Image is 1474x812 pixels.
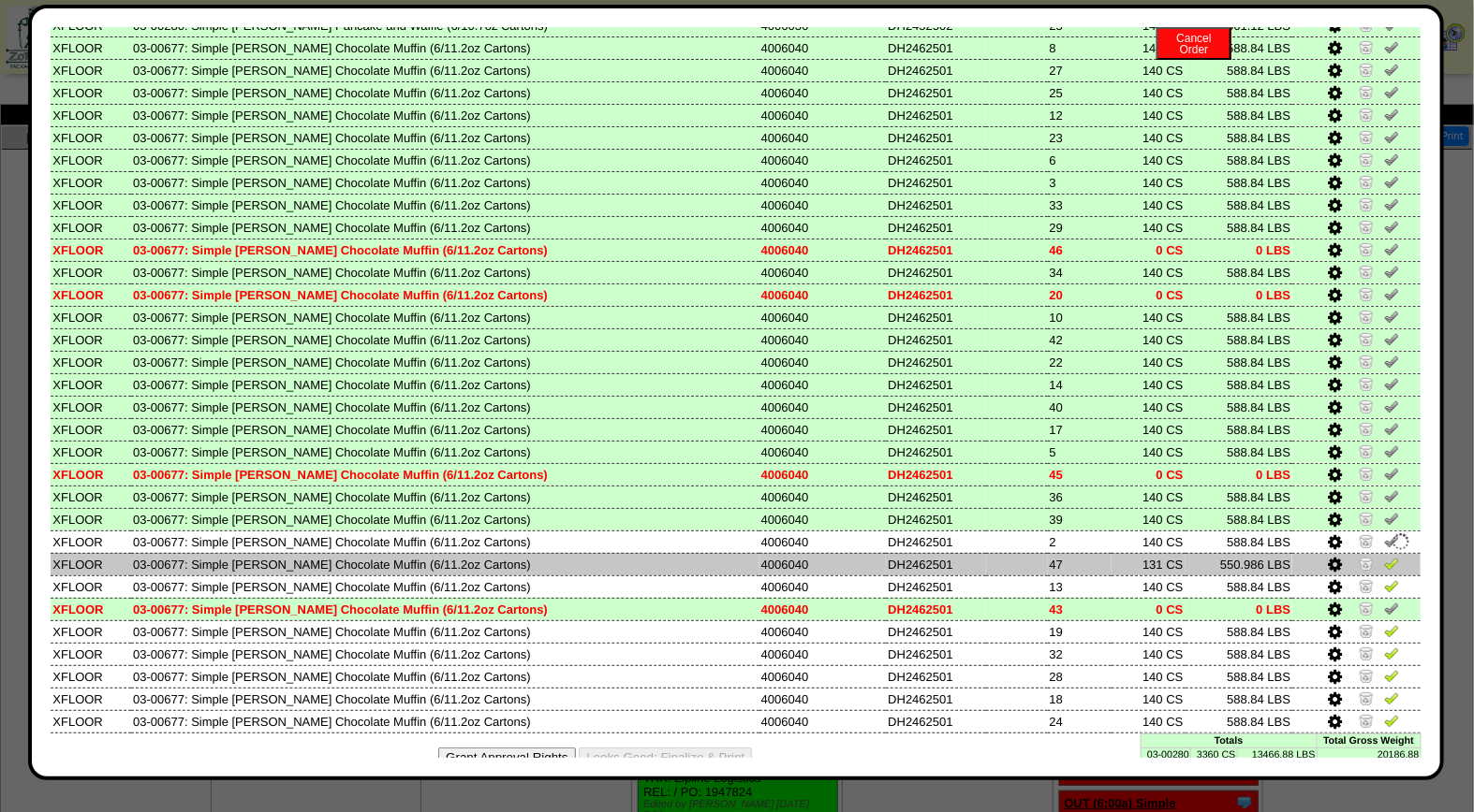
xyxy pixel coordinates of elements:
td: 588.84 LBS [1186,81,1293,104]
td: 4006040 [759,261,887,283]
td: Totals [1141,733,1317,747]
td: 140 CS [1112,665,1185,688]
td: 33 [1048,194,1113,216]
td: 4006040 [759,463,887,486]
td: XFLOOR [51,126,131,149]
td: 588.84 LBS [1186,508,1293,530]
img: Zero Item and Verify [1359,62,1374,77]
td: 140 CS [1112,306,1185,328]
td: 03-00677: Simple [PERSON_NAME] Chocolate Muffin (6/11.2oz Cartons) [131,81,759,104]
td: 140 CS [1112,81,1185,104]
td: 0 LBS [1186,239,1293,261]
td: XFLOOR [51,643,131,665]
td: 0 LBS [1186,463,1293,486]
td: 588.84 LBS [1186,710,1293,732]
td: 4006040 [759,418,887,441]
img: Un-Verify Pick [1384,466,1399,481]
img: Zero Item and Verify [1359,84,1374,99]
td: 0 LBS [1186,598,1293,620]
td: 140 CS [1112,261,1185,283]
td: 140 CS [1112,104,1185,126]
td: DH2462501 [886,351,985,373]
td: 03-00677: Simple [PERSON_NAME] Chocolate Muffin (6/11.2oz Cartons) [131,261,759,283]
td: 4006040 [759,373,887,396]
td: 03-00677: Simple [PERSON_NAME] Chocolate Muffin (6/11.2oz Cartons) [131,351,759,373]
button: CancelOrder [1157,27,1231,60]
img: Un-Verify Pick [1384,511,1399,526]
td: 4006040 [759,194,887,216]
td: 140 CS [1112,36,1185,59]
img: Verify Pick [1384,713,1399,728]
td: 140 CS [1112,59,1185,81]
img: Un-Verify Pick [1384,399,1399,413]
td: 588.84 LBS [1186,306,1293,328]
img: Un-Verify Pick [1384,354,1399,369]
img: Zero Item and Verify [1359,331,1374,346]
img: Zero Item and Verify [1359,578,1374,593]
td: 03-00677: Simple [PERSON_NAME] Chocolate Muffin (6/11.2oz Cartons) [131,216,759,239]
img: Un-Verify Pick [1384,62,1399,77]
img: Un-Verify Pick [1384,331,1399,346]
td: DH2462501 [886,81,985,104]
td: XFLOOR [51,575,131,598]
td: 140 CS [1112,710,1185,732]
td: 588.84 LBS [1186,261,1293,283]
td: 4006040 [759,328,887,351]
td: DH2462501 [886,36,985,59]
td: 0 CS [1112,463,1185,486]
td: DH2462501 [886,553,985,575]
td: 03-00677: Simple [PERSON_NAME] Chocolate Muffin (6/11.2oz Cartons) [131,418,759,441]
td: 19 [1048,620,1113,643]
td: DH2462501 [886,306,985,328]
td: 4006040 [759,81,887,104]
td: 39 [1048,508,1113,530]
td: 03-00677: Simple [PERSON_NAME] Chocolate Muffin (6/11.2oz Cartons) [131,598,759,620]
img: Zero Item and Verify [1359,623,1374,638]
td: 4006040 [759,239,887,261]
td: 03-00677: Simple [PERSON_NAME] Chocolate Muffin (6/11.2oz Cartons) [131,149,759,171]
img: Verify Pick [1384,690,1399,705]
img: Zero Item and Verify [1359,286,1374,301]
td: 588.84 LBS [1186,216,1293,239]
td: 0 CS [1112,283,1185,306]
td: 140 CS [1112,216,1185,239]
img: Un-Verify Pick [1384,264,1399,279]
td: 4006040 [759,216,887,239]
td: 34 [1048,261,1113,283]
td: Total Gross Weight [1317,733,1421,747]
td: XFLOOR [51,598,131,620]
img: Zero Item and Verify [1359,152,1374,167]
td: 23 [1048,126,1113,149]
img: Zero Item and Verify [1359,556,1374,571]
img: Un-Verify Pick [1384,39,1399,54]
td: 3 [1048,171,1113,194]
td: 4006040 [759,508,887,530]
td: 588.84 LBS [1186,396,1293,418]
td: 140 CS [1112,126,1185,149]
img: Un-Verify Pick [1384,196,1399,211]
td: DH2462501 [886,216,985,239]
td: 588.84 LBS [1186,373,1293,396]
td: DH2462501 [886,104,985,126]
td: 140 CS [1112,171,1185,194]
img: Zero Item and Verify [1359,264,1374,279]
td: 140 CS [1112,351,1185,373]
td: 588.84 LBS [1186,351,1293,373]
td: XFLOOR [51,239,131,261]
img: Verify Pick [1384,645,1399,660]
img: Zero Item and Verify [1359,309,1374,324]
td: 25 [1048,81,1113,104]
img: Zero Item and Verify [1359,107,1374,122]
td: 4006040 [759,171,887,194]
td: 588.84 LBS [1186,441,1293,463]
button: Grant Approval Rights [438,747,575,767]
td: 22 [1048,351,1113,373]
td: 03-00677: Simple [PERSON_NAME] Chocolate Muffin (6/11.2oz Cartons) [131,171,759,194]
img: Zero Item and Verify [1359,354,1374,369]
td: XFLOOR [51,81,131,104]
td: 140 CS [1112,373,1185,396]
img: Zero Item and Verify [1359,668,1374,683]
td: 2 [1048,530,1113,553]
td: 03-00280 [1141,747,1190,761]
td: XFLOOR [51,216,131,239]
